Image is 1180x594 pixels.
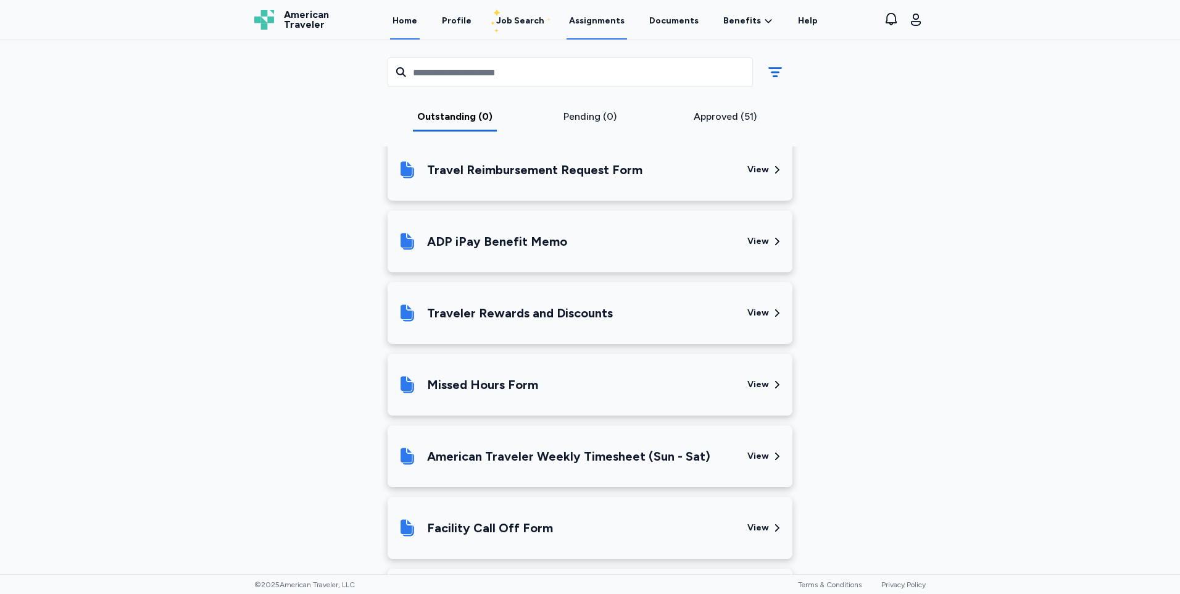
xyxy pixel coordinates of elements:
a: Privacy Policy [881,580,926,589]
img: Logo [254,10,274,30]
a: Terms & Conditions [798,580,862,589]
div: Outstanding (0) [393,109,518,124]
div: American Traveler Weekly Timesheet (Sun - Sat) [427,448,710,465]
div: View [747,307,769,319]
div: Approved (51) [662,109,787,124]
div: Travel Reimbursement Request Form [427,161,642,178]
a: Assignments [567,1,627,40]
div: View [747,235,769,248]
div: Job Search [496,15,544,27]
span: Benefits [723,15,761,27]
a: Home [390,1,420,40]
a: Benefits [723,15,773,27]
div: Missed Hours Form [427,376,538,393]
div: View [747,522,769,534]
div: View [747,164,769,176]
span: © 2025 American Traveler, LLC [254,580,355,590]
div: View [747,379,769,391]
span: American Traveler [284,10,329,30]
div: Traveler Rewards and Discounts [427,304,613,322]
div: Pending (0) [528,109,653,124]
div: View [747,450,769,462]
div: Facility Call Off Form [427,519,553,537]
div: ADP iPay Benefit Memo [427,233,567,250]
